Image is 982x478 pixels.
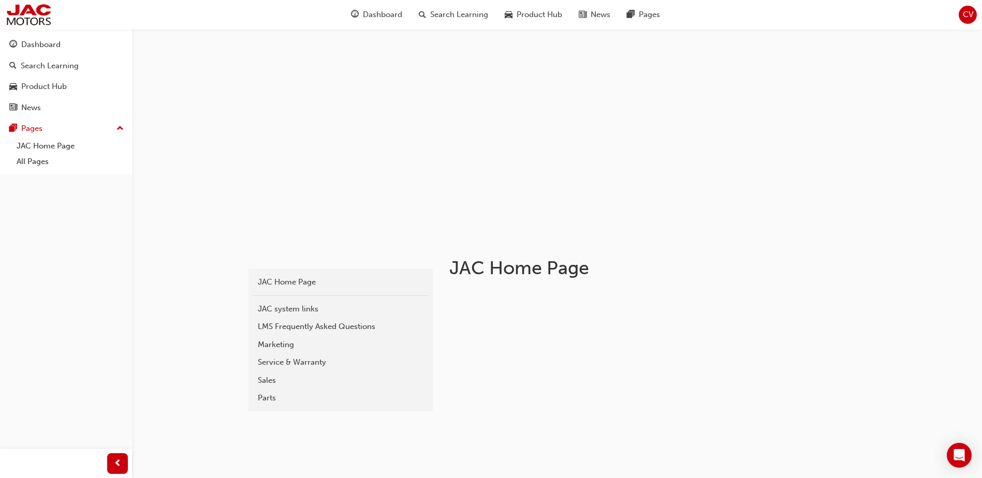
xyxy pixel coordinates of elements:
a: Product Hub [4,77,128,96]
span: news-icon [9,103,17,113]
span: Dashboard [363,9,402,21]
span: pages-icon [627,8,635,21]
span: up-icon [116,122,124,136]
a: Service & Warranty [253,353,429,371]
span: Product Hub [517,9,562,21]
span: prev-icon [114,457,122,470]
div: Parts [258,392,423,404]
button: Pages [4,119,128,138]
span: Search Learning [430,9,488,21]
span: car-icon [505,8,512,21]
button: DashboardSearch LearningProduct HubNews [4,33,128,119]
div: JAC system links [258,303,423,315]
div: Product Hub [21,81,67,93]
div: News [21,102,41,114]
span: search-icon [9,62,17,71]
a: News [4,98,128,117]
span: CV [963,9,973,21]
a: Sales [253,371,429,390]
span: guage-icon [351,8,359,21]
div: Pages [21,123,42,135]
a: Search Learning [4,56,128,76]
a: Dashboard [4,35,128,54]
div: Open Intercom Messenger [947,443,972,468]
span: pages-icon [9,124,17,133]
div: Dashboard [21,39,61,51]
a: pages-iconPages [619,4,668,25]
a: LMS Frequently Asked Questions [253,318,429,336]
span: guage-icon [9,40,17,50]
span: Pages [639,9,660,21]
div: Marketing [258,339,423,351]
a: JAC system links [253,300,429,318]
div: LMS Frequently Asked Questions [258,321,423,333]
a: JAC Home Page [253,273,429,291]
img: jac-portal [5,3,52,26]
a: Marketing [253,336,429,354]
a: car-iconProduct Hub [496,4,570,25]
div: Sales [258,375,423,386]
a: Parts [253,389,429,407]
a: search-iconSearch Learning [411,4,496,25]
a: guage-iconDashboard [343,4,411,25]
button: CV [959,6,977,24]
span: search-icon [419,8,426,21]
h1: JAC Home Page [449,257,789,279]
a: All Pages [12,154,128,170]
span: news-icon [579,8,587,21]
div: JAC Home Page [258,276,423,288]
a: news-iconNews [570,4,619,25]
div: Service & Warranty [258,356,423,368]
span: News [591,9,610,21]
span: car-icon [9,82,17,92]
a: JAC Home Page [12,138,128,154]
div: Search Learning [21,60,79,72]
